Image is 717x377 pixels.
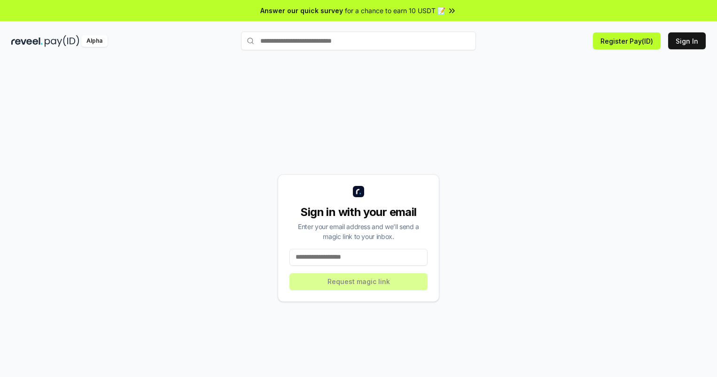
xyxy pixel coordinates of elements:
div: Enter your email address and we’ll send a magic link to your inbox. [289,222,428,241]
button: Register Pay(ID) [593,32,661,49]
span: for a chance to earn 10 USDT 📝 [345,6,445,15]
button: Sign In [668,32,706,49]
img: logo_small [353,186,364,197]
span: Answer our quick survey [260,6,343,15]
div: Sign in with your email [289,205,428,220]
div: Alpha [81,35,108,47]
img: reveel_dark [11,35,43,47]
img: pay_id [45,35,79,47]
